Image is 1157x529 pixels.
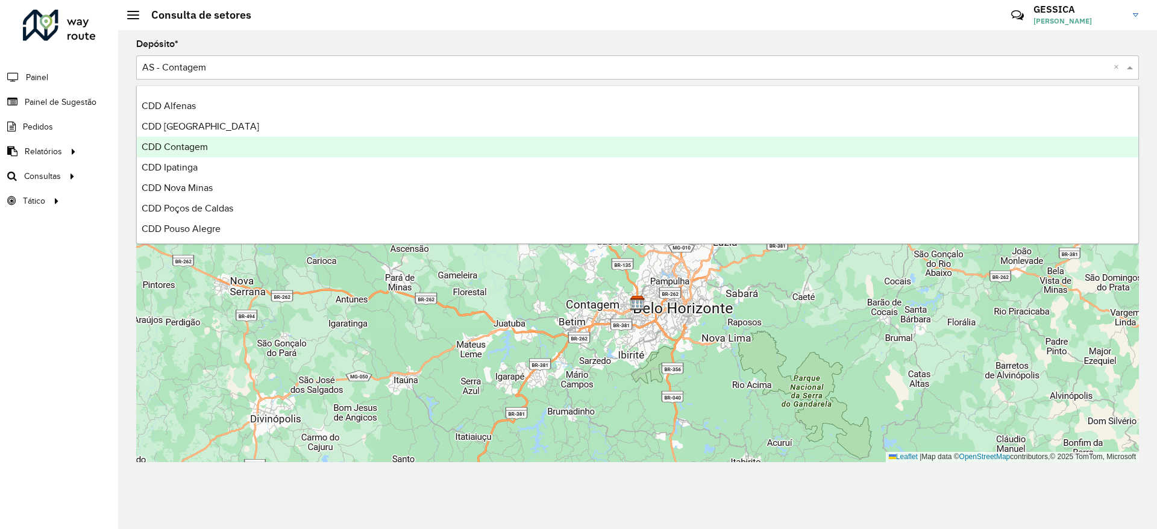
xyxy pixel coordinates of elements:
span: CDD [GEOGRAPHIC_DATA] [142,121,259,131]
span: CDD Ipatinga [142,162,198,172]
a: OpenStreetMap [959,452,1011,461]
span: Consultas [24,170,61,183]
span: Painel [26,71,48,84]
a: Contato Rápido [1005,2,1030,28]
span: Tático [23,195,45,207]
span: CDD Contagem [142,142,208,152]
a: Leaflet [889,452,918,461]
ng-dropdown-panel: Options list [136,86,1139,244]
span: [PERSON_NAME] [1033,16,1124,27]
span: Clear all [1114,60,1124,75]
span: Painel de Sugestão [25,96,96,108]
h3: GESSICA [1033,4,1124,15]
span: CDD Poços de Caldas [142,203,233,213]
span: | [920,452,921,461]
label: Depósito [136,37,178,51]
span: CDD Nova Minas [142,183,213,193]
span: CDD Alfenas [142,101,196,111]
span: CDD Pouso Alegre [142,224,221,234]
h2: Consulta de setores [139,8,251,22]
div: Map data © contributors,© 2025 TomTom, Microsoft [886,452,1139,462]
span: Pedidos [23,121,53,133]
span: Relatórios [25,145,62,158]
